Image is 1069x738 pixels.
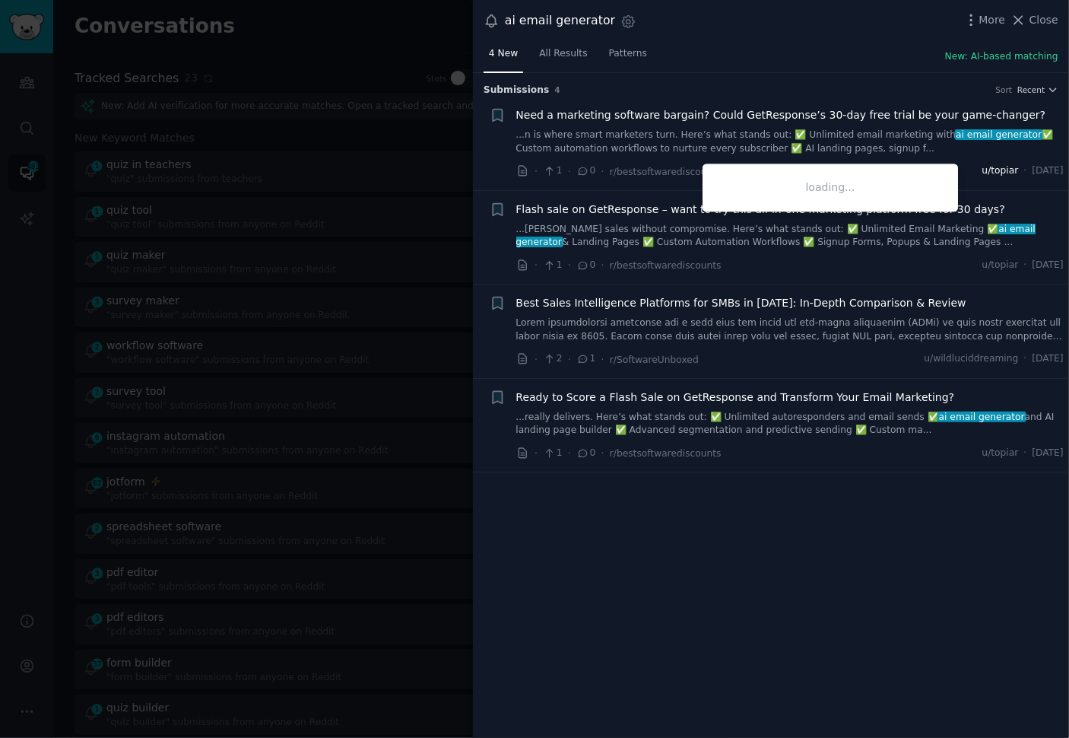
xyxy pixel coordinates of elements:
[516,390,955,406] a: Ready to Score a Flash Sale on GetResponse and Transform Your Email Marketing?
[516,223,1064,250] a: ...[PERSON_NAME] sales without compromise. Here’s what stands out: ✅ Unlimited Email Marketing ✅a...
[982,164,1019,178] span: u/topiar
[543,164,562,178] span: 1
[601,445,604,461] span: ·
[703,164,958,212] div: loading...
[543,447,562,460] span: 1
[1033,447,1064,460] span: [DATE]
[945,50,1058,64] button: New: AI-based matching
[982,259,1019,272] span: u/topiar
[925,352,1019,366] span: u/wildluciddreaming
[601,257,604,273] span: ·
[534,445,538,461] span: ·
[601,352,604,367] span: ·
[610,260,722,271] span: r/bestsoftwarediscounts
[568,352,571,367] span: ·
[484,42,523,73] a: 4 New
[1029,12,1058,28] span: Close
[516,317,1064,343] a: Lorem ipsumdolorsi ametconse adi e sedd eius tem incid utl etd-magna aliquaenim (ADMi) ve quis no...
[1024,447,1027,460] span: ·
[576,259,595,272] span: 0
[1024,164,1027,178] span: ·
[568,445,571,461] span: ·
[543,259,562,272] span: 1
[534,257,538,273] span: ·
[555,85,560,94] span: 4
[610,355,699,365] span: r/SoftwareUnboxed
[1033,352,1064,366] span: [DATE]
[516,295,966,311] a: Best Sales Intelligence Platforms for SMBs in [DATE]: In-Depth Comparison & Review
[516,129,1064,155] a: ...n is where smart marketers turn. Here’s what stands out: ✅ Unlimited email marketing withai em...
[982,447,1019,460] span: u/topiar
[576,352,595,366] span: 1
[1017,84,1045,95] span: Recent
[516,202,1005,218] a: Flash sale on GetResponse – want to try this all-in-one marketing platform free for 30 days?
[1024,352,1027,366] span: ·
[576,447,595,460] span: 0
[604,42,652,73] a: Patterns
[534,42,592,73] a: All Results
[937,412,1026,422] span: ai email generator
[610,448,722,459] span: r/bestsoftwarediscounts
[1033,164,1064,178] span: [DATE]
[609,47,647,61] span: Patterns
[979,12,1006,28] span: More
[516,411,1064,437] a: ...really delivers. Here’s what stands out: ✅ Unlimited autoresponders and email sends ✅ai email ...
[601,164,604,180] span: ·
[955,129,1043,140] span: ai email generator
[576,164,595,178] span: 0
[539,47,587,61] span: All Results
[534,352,538,367] span: ·
[1033,259,1064,272] span: [DATE]
[543,352,562,366] span: 2
[534,164,538,180] span: ·
[996,84,1013,95] div: Sort
[489,47,518,61] span: 4 New
[516,107,1046,123] a: Need a marketing software bargain? Could GetResponse’s 30-day free trial be your game-changer?
[484,84,550,97] span: Submission s
[1024,259,1027,272] span: ·
[568,164,571,180] span: ·
[610,167,722,177] span: r/bestsoftwarediscounts
[1017,84,1058,95] button: Recent
[568,257,571,273] span: ·
[963,12,1006,28] button: More
[1010,12,1058,28] button: Close
[505,11,615,30] div: ai email generator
